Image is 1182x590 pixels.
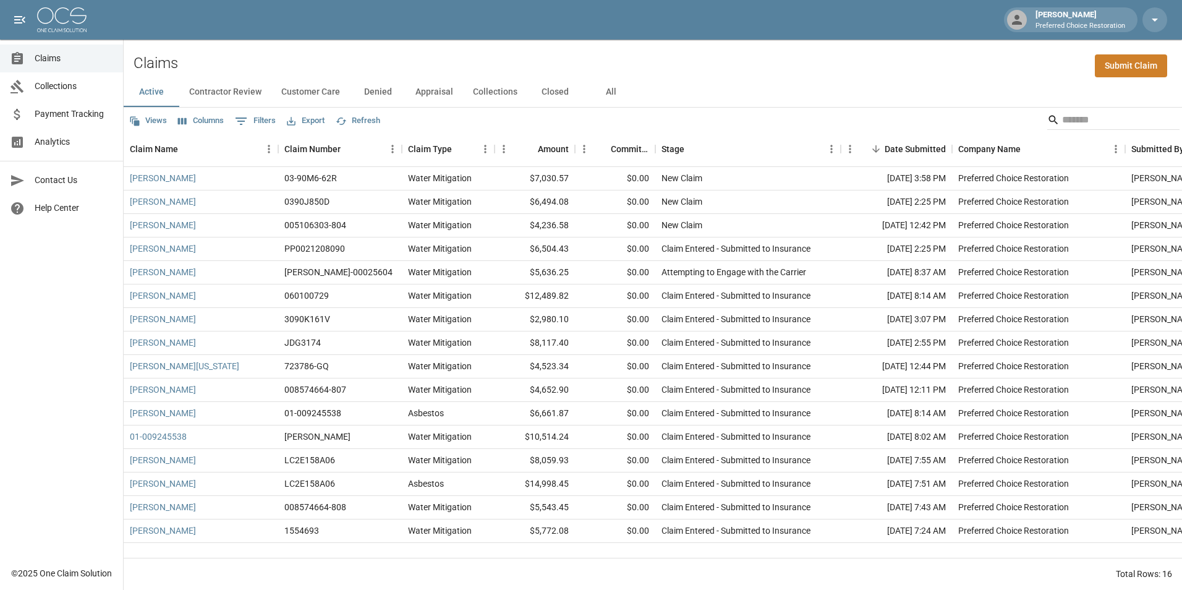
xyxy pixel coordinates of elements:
[661,336,810,349] div: Claim Entered - Submitted to Insurance
[35,52,113,65] span: Claims
[284,132,341,166] div: Claim Number
[284,524,319,537] div: 1554693
[958,336,1069,349] div: Preferred Choice Restoration
[278,132,402,166] div: Claim Number
[130,454,196,466] a: [PERSON_NAME]
[495,261,575,284] div: $5,636.25
[284,383,346,396] div: 008574664-807
[35,174,113,187] span: Contact Us
[958,242,1069,255] div: Preferred Choice Restoration
[284,289,329,302] div: 060100729
[841,214,952,237] div: [DATE] 12:42 PM
[575,237,655,261] div: $0.00
[575,214,655,237] div: $0.00
[495,308,575,331] div: $2,980.10
[35,108,113,121] span: Payment Tracking
[684,140,702,158] button: Sort
[495,190,575,214] div: $6,494.08
[841,132,952,166] div: Date Submitted
[575,449,655,472] div: $0.00
[284,454,335,466] div: LC2E158A06
[575,190,655,214] div: $0.00
[1095,54,1167,77] a: Submit Claim
[350,77,406,107] button: Denied
[495,331,575,355] div: $8,117.40
[284,501,346,513] div: 008574664-808
[841,308,952,331] div: [DATE] 3:07 PM
[661,289,810,302] div: Claim Entered - Submitted to Insurance
[958,501,1069,513] div: Preferred Choice Restoration
[406,77,463,107] button: Appraisal
[583,77,639,107] button: All
[958,407,1069,419] div: Preferred Choice Restoration
[661,360,810,372] div: Claim Entered - Submitted to Insurance
[408,383,472,396] div: Water Mitigation
[232,111,279,131] button: Show filters
[134,54,178,72] h2: Claims
[575,472,655,496] div: $0.00
[661,454,810,466] div: Claim Entered - Submitted to Insurance
[35,80,113,93] span: Collections
[124,77,179,107] button: Active
[841,425,952,449] div: [DATE] 8:02 AM
[841,190,952,214] div: [DATE] 2:25 PM
[408,477,444,490] div: Asbestos
[130,195,196,208] a: [PERSON_NAME]
[661,430,810,443] div: Claim Entered - Submitted to Insurance
[661,172,702,184] div: New Claim
[958,289,1069,302] div: Preferred Choice Restoration
[130,172,196,184] a: [PERSON_NAME]
[408,266,472,278] div: Water Mitigation
[179,77,271,107] button: Contractor Review
[408,407,444,419] div: Asbestos
[661,219,702,231] div: New Claim
[661,501,810,513] div: Claim Entered - Submitted to Insurance
[476,140,495,158] button: Menu
[408,219,472,231] div: Water Mitigation
[408,242,472,255] div: Water Mitigation
[958,383,1069,396] div: Preferred Choice Restoration
[408,524,472,537] div: Water Mitigation
[841,355,952,378] div: [DATE] 12:44 PM
[841,237,952,261] div: [DATE] 2:25 PM
[841,261,952,284] div: [DATE] 8:37 AM
[341,140,358,158] button: Sort
[408,430,472,443] div: Water Mitigation
[822,140,841,158] button: Menu
[130,477,196,490] a: [PERSON_NAME]
[495,378,575,402] div: $4,652.90
[952,132,1125,166] div: Company Name
[124,132,278,166] div: Claim Name
[271,77,350,107] button: Customer Care
[958,524,1069,537] div: Preferred Choice Restoration
[575,140,593,158] button: Menu
[958,266,1069,278] div: Preferred Choice Restoration
[495,214,575,237] div: $4,236.58
[495,284,575,308] div: $12,489.82
[1107,140,1125,158] button: Menu
[130,501,196,513] a: [PERSON_NAME]
[130,407,196,419] a: [PERSON_NAME]
[841,378,952,402] div: [DATE] 12:11 PM
[284,360,329,372] div: 723786-GQ
[661,132,684,166] div: Stage
[284,195,330,208] div: 0390J850D
[408,195,472,208] div: Water Mitigation
[495,237,575,261] div: $6,504.43
[408,313,472,325] div: Water Mitigation
[575,261,655,284] div: $0.00
[130,242,196,255] a: [PERSON_NAME]
[958,477,1069,490] div: Preferred Choice Restoration
[284,336,321,349] div: JDG3174
[611,132,649,166] div: Committed Amount
[495,425,575,449] div: $10,514.24
[495,472,575,496] div: $14,998.45
[333,111,383,130] button: Refresh
[130,360,239,372] a: [PERSON_NAME][US_STATE]
[495,355,575,378] div: $4,523.34
[408,132,452,166] div: Claim Type
[575,425,655,449] div: $0.00
[130,132,178,166] div: Claim Name
[958,195,1069,208] div: Preferred Choice Restoration
[841,472,952,496] div: [DATE] 7:51 AM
